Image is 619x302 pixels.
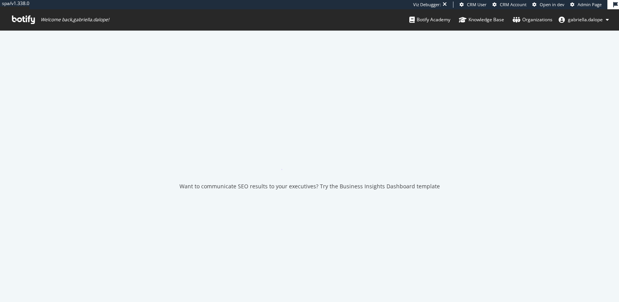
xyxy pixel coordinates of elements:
[460,2,487,8] a: CRM User
[492,2,527,8] a: CRM Account
[513,9,552,30] a: Organizations
[500,2,527,7] span: CRM Account
[459,9,504,30] a: Knowledge Base
[568,16,603,23] span: gabriella.dalope
[409,16,450,24] div: Botify Academy
[41,17,109,23] span: Welcome back, gabriella.dalope !
[532,2,564,8] a: Open in dev
[413,2,441,8] div: Viz Debugger:
[459,16,504,24] div: Knowledge Base
[180,183,440,190] div: Want to communicate SEO results to your executives? Try the Business Insights Dashboard template
[540,2,564,7] span: Open in dev
[467,2,487,7] span: CRM User
[570,2,602,8] a: Admin Page
[578,2,602,7] span: Admin Page
[282,142,337,170] div: animation
[409,9,450,30] a: Botify Academy
[552,14,615,26] button: gabriella.dalope
[513,16,552,24] div: Organizations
